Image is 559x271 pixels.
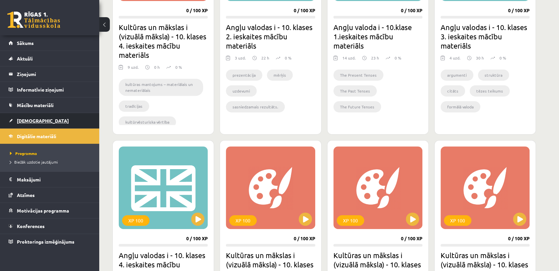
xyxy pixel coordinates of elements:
[10,159,93,165] a: Biežāk uzdotie jautājumi
[9,113,91,128] a: [DEMOGRAPHIC_DATA]
[17,208,69,213] span: Motivācijas programma
[119,22,208,59] h2: Kultūras un mākslas i (vizuālā māksla) - 10. klases 4. ieskaites mācību materiāls
[226,85,257,97] li: uzdevumi
[9,218,91,234] a: Konferences
[10,150,93,156] a: Programma
[9,203,91,218] a: Motivācijas programma
[9,234,91,249] a: Proktoringa izmēģinājums
[119,100,149,112] li: tradīcijas
[337,215,364,226] div: XP 100
[17,118,69,124] span: [DEMOGRAPHIC_DATA]
[7,12,60,28] a: Rīgas 1. Tālmācības vidusskola
[333,22,422,50] h2: Angļu valoda i - 10.klase 1.ieskaites mācību materiāls
[444,215,471,226] div: XP 100
[17,192,35,198] span: Atzīmes
[17,82,91,97] legend: Informatīvie ziņojumi
[9,66,91,82] a: Ziņojumi
[441,101,480,112] li: formālā valoda
[154,64,160,70] p: 0 h
[478,69,509,81] li: struktūra
[17,223,45,229] span: Konferences
[119,116,176,128] li: kultūrvēsturiska vērtība
[342,55,356,65] div: 14 uzd.
[333,101,381,112] li: The Future Tenses
[17,40,34,46] span: Sākums
[267,69,293,81] li: mērķis
[9,187,91,203] a: Atzīmes
[17,172,91,187] legend: Maksājumi
[229,215,257,226] div: XP 100
[128,64,139,74] div: 9 uzd.
[333,69,383,81] li: The Present Tenses
[235,55,246,65] div: 3 uzd.
[476,55,484,61] p: 30 h
[371,55,379,61] p: 23 h
[226,22,315,50] h2: Angļu valodas i - 10. klases 2. ieskaites mācību materiāls
[10,151,37,156] span: Programma
[395,55,401,61] p: 0 %
[226,69,262,81] li: prezentācija
[441,85,465,97] li: citāts
[122,215,150,226] div: XP 100
[9,51,91,66] a: Aktuāli
[175,64,182,70] p: 0 %
[470,85,510,97] li: tēzes teikums
[441,69,473,81] li: argumenti
[9,97,91,113] a: Mācību materiāli
[9,129,91,144] a: Digitālie materiāli
[10,159,58,165] span: Biežāk uzdotie jautājumi
[450,55,460,65] div: 4 uzd.
[261,55,269,61] p: 22 h
[285,55,291,61] p: 0 %
[9,82,91,97] a: Informatīvie ziņojumi
[226,101,285,112] li: sasniedzamais rezultāts.
[17,102,54,108] span: Mācību materiāli
[17,66,91,82] legend: Ziņojumi
[499,55,506,61] p: 0 %
[17,239,74,245] span: Proktoringa izmēģinājums
[333,85,377,97] li: The Past Tenses
[119,79,203,96] li: kultūras mantojums – materiālais un nemateriālais
[9,35,91,51] a: Sākums
[17,56,33,61] span: Aktuāli
[441,22,530,50] h2: Angļu valodas i - 10. klases 3. ieskaites mācību materiāls
[9,172,91,187] a: Maksājumi
[17,133,56,139] span: Digitālie materiāli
